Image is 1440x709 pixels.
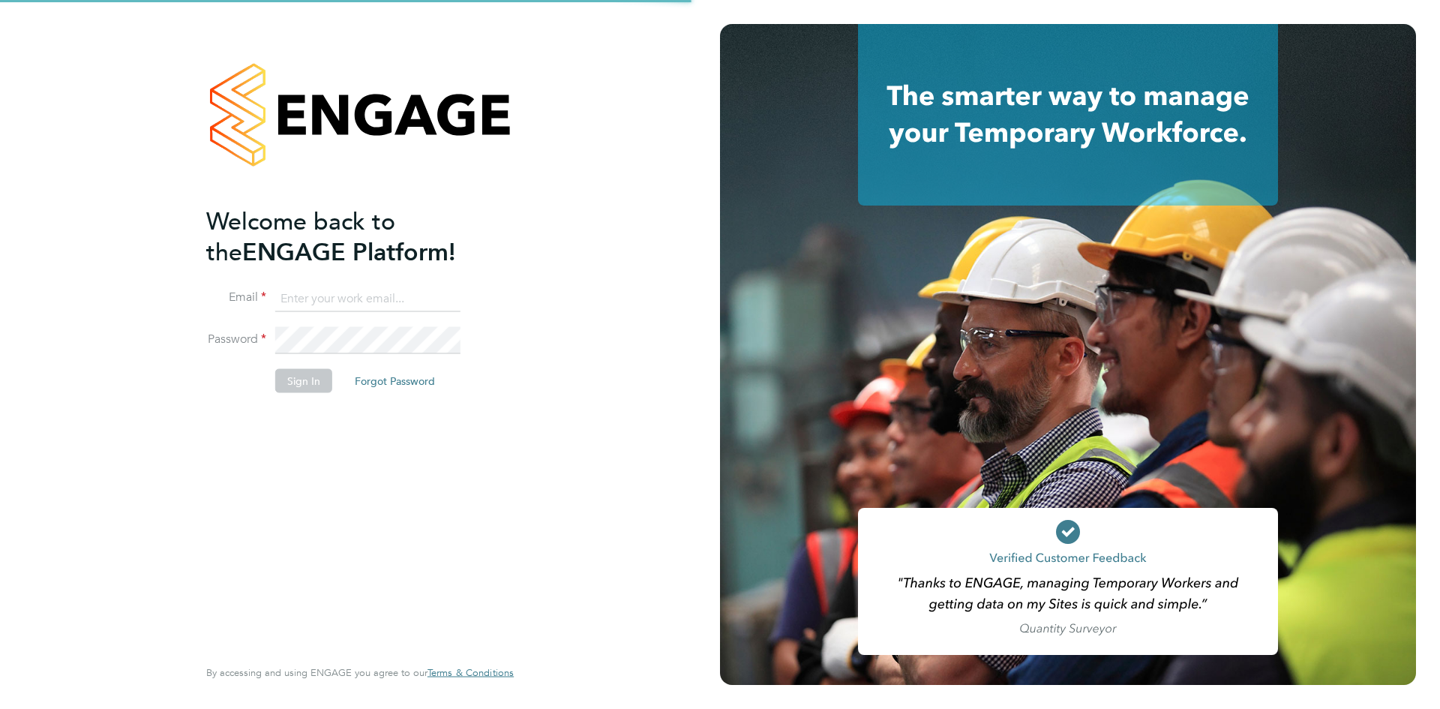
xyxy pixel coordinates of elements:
label: Email [206,290,266,305]
button: Sign In [275,369,332,393]
a: Terms & Conditions [427,667,514,679]
span: Welcome back to the [206,206,395,266]
span: By accessing and using ENGAGE you agree to our [206,666,514,679]
label: Password [206,332,266,347]
h2: ENGAGE Platform! [206,206,499,267]
button: Forgot Password [343,369,447,393]
span: Terms & Conditions [427,666,514,679]
input: Enter your work email... [275,285,460,312]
